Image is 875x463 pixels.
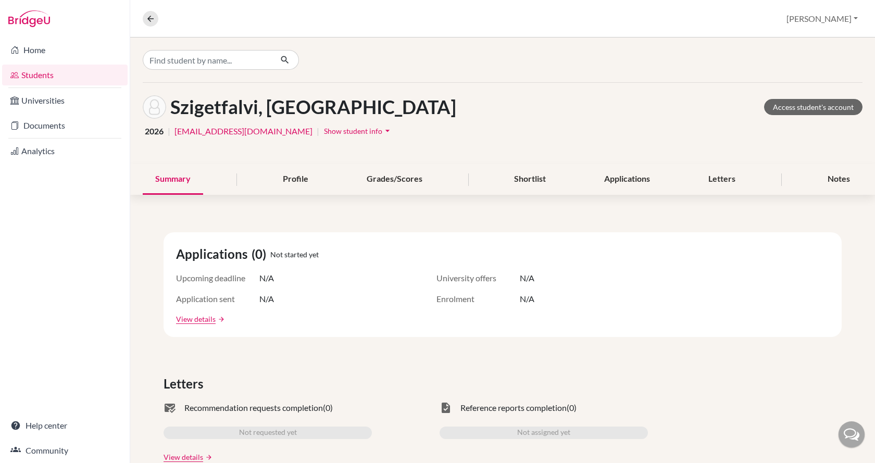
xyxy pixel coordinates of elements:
[782,9,863,29] button: [PERSON_NAME]
[174,125,312,137] a: [EMAIL_ADDRESS][DOMAIN_NAME]
[143,95,166,119] img: Szintia Szigetfalvi's avatar
[317,125,319,137] span: |
[8,10,50,27] img: Bridge-U
[2,65,128,85] a: Students
[323,402,333,414] span: (0)
[323,123,393,139] button: Show student infoarrow_drop_down
[324,127,382,135] span: Show student info
[168,125,170,137] span: |
[145,125,164,137] span: 2026
[696,164,748,195] div: Letters
[259,293,274,305] span: N/A
[354,164,435,195] div: Grades/Scores
[520,293,534,305] span: N/A
[502,164,558,195] div: Shortlist
[176,245,252,264] span: Applications
[143,164,203,195] div: Summary
[164,402,176,414] span: mark_email_read
[460,402,567,414] span: Reference reports completion
[2,440,128,461] a: Community
[436,293,520,305] span: Enrolment
[2,40,128,60] a: Home
[270,249,319,260] span: Not started yet
[440,402,452,414] span: task
[270,164,321,195] div: Profile
[176,314,216,324] a: View details
[164,452,203,462] a: View details
[815,164,863,195] div: Notes
[520,272,534,284] span: N/A
[170,96,456,118] h1: Szigetfalvi, [GEOGRAPHIC_DATA]
[2,141,128,161] a: Analytics
[764,99,863,115] a: Access student's account
[517,427,570,439] span: Not assigned yet
[164,374,207,393] span: Letters
[259,272,274,284] span: N/A
[436,272,520,284] span: University offers
[567,402,577,414] span: (0)
[2,415,128,436] a: Help center
[176,272,259,284] span: Upcoming deadline
[2,115,128,136] a: Documents
[143,50,272,70] input: Find student by name...
[592,164,662,195] div: Applications
[382,126,393,136] i: arrow_drop_down
[239,427,297,439] span: Not requested yet
[176,293,259,305] span: Application sent
[184,402,323,414] span: Recommendation requests completion
[203,454,213,461] a: arrow_forward
[216,316,225,323] a: arrow_forward
[2,90,128,111] a: Universities
[252,245,270,264] span: (0)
